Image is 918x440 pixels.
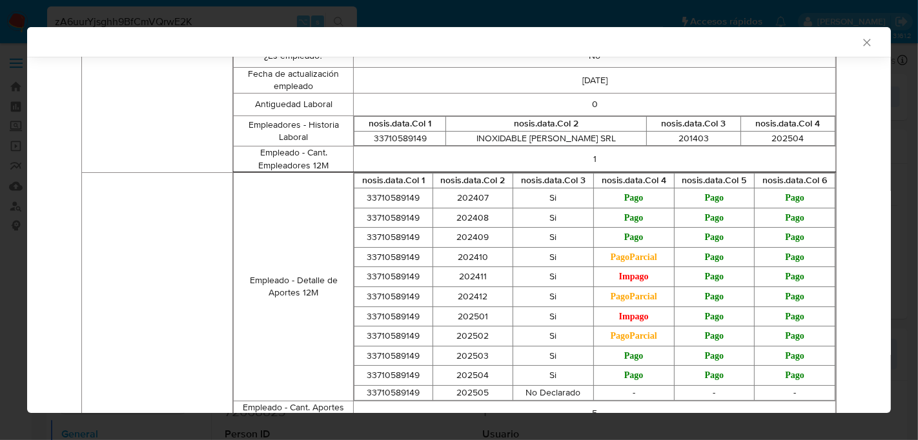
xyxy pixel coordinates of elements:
td: Pago [755,267,835,287]
td: Empleado - Detalle de Aportes 12M [233,173,354,401]
td: Antiguedad Laboral [233,94,354,116]
td: Pago [674,208,755,228]
td: 202408 [433,208,513,228]
button: Cerrar ventana [861,36,872,48]
div: closure-recommendation-modal [27,27,891,413]
td: PagoParcial [593,247,674,267]
td: Pago [593,188,674,208]
td: 5 [354,401,836,426]
th: nosis.data.Col 1 [354,174,433,188]
td: 33710589149 [354,286,433,306]
td: Pago [674,306,755,326]
td: 33710589149 [354,247,433,267]
td: PagoParcial [593,286,674,306]
td: 33710589149 [354,366,433,386]
td: - [755,385,835,400]
td: [DATE] [354,67,836,93]
td: Pago [593,208,674,228]
td: Pago [755,326,835,346]
td: Si [513,188,594,208]
td: 33710589149 [354,385,433,400]
td: Pago [593,346,674,366]
td: Si [513,228,594,248]
th: nosis.data.Col 4 [740,117,835,132]
td: 202409 [433,228,513,248]
td: 202411 [433,267,513,287]
td: - [674,385,755,400]
td: 33710589149 [354,208,433,228]
td: No Declarado [513,385,594,400]
td: 202504 [433,366,513,386]
td: 201403 [646,131,740,146]
th: nosis.data.Col 2 [446,117,647,132]
td: 202504 [740,131,835,146]
th: nosis.data.Col 4 [593,174,674,188]
td: Pago [755,188,835,208]
td: Pago [593,228,674,248]
td: 202501 [433,306,513,326]
td: Pago [674,366,755,386]
td: - [593,385,674,400]
td: Si [513,326,594,346]
td: Pago [755,208,835,228]
td: Empleadores - Historia Laboral [233,116,354,146]
td: Si [513,306,594,326]
td: Pago [593,366,674,386]
td: 33710589149 [354,326,433,346]
td: Empleado - Cant. Aportes pagos 12M [233,401,354,426]
th: nosis.data.Col 2 [433,174,513,188]
td: Impago [593,267,674,287]
th: nosis.data.Col 3 [646,117,740,132]
td: Pago [674,247,755,267]
td: Pago [674,346,755,366]
td: PagoParcial [593,326,674,346]
td: 202505 [433,385,513,400]
td: Pago [755,228,835,248]
td: 202412 [433,286,513,306]
td: Pago [755,346,835,366]
td: 33710589149 [354,346,433,366]
td: 1 [354,146,836,172]
td: 202503 [433,346,513,366]
td: Pago [674,267,755,287]
td: Pago [755,306,835,326]
td: 0 [354,94,836,116]
td: INOXIDABLE [PERSON_NAME] SRL [446,131,647,146]
td: Pago [755,247,835,267]
td: 33710589149 [354,267,433,287]
td: 202502 [433,326,513,346]
td: Pago [674,286,755,306]
td: Si [513,286,594,306]
td: Pago [674,228,755,248]
td: 33710589149 [354,228,433,248]
th: nosis.data.Col 3 [513,174,594,188]
td: Si [513,366,594,386]
th: nosis.data.Col 5 [674,174,755,188]
td: Pago [674,326,755,346]
td: Si [513,247,594,267]
td: Si [513,346,594,366]
th: nosis.data.Col 1 [354,117,446,132]
th: nosis.data.Col 6 [755,174,835,188]
td: Fecha de actualización empleado [233,67,354,93]
td: 202410 [433,247,513,267]
td: Pago [755,286,835,306]
td: Si [513,208,594,228]
td: Pago [674,188,755,208]
td: 33710589149 [354,306,433,326]
td: Impago [593,306,674,326]
td: 33710589149 [354,188,433,208]
td: Si [513,267,594,287]
td: Empleado - Cant. Empleadores 12M [233,146,354,172]
td: 33710589149 [354,131,446,146]
td: 202407 [433,188,513,208]
td: Pago [755,366,835,386]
